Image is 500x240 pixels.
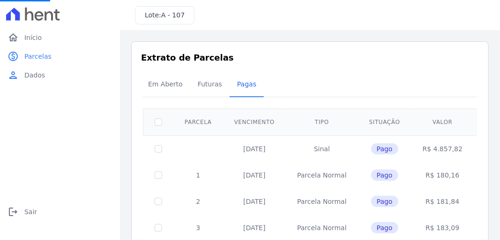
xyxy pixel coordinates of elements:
[4,202,116,221] a: logoutSair
[358,108,411,135] th: Situação
[141,51,479,64] h3: Extrato de Parcelas
[371,196,398,207] span: Pago
[173,108,223,135] th: Parcela
[155,198,162,205] input: Só é possível selecionar pagamentos em aberto
[4,28,116,47] a: homeInício
[173,188,223,215] td: 2
[155,224,162,232] input: Só é possível selecionar pagamentos em aberto
[155,145,162,153] input: Só é possível selecionar pagamentos em aberto
[24,33,42,42] span: Início
[411,188,474,215] td: R$ 181,84
[411,108,474,135] th: Valor
[141,73,190,97] a: Em Aberto
[145,10,185,20] h3: Lote:
[411,162,474,188] td: R$ 180,16
[192,75,228,93] span: Futuras
[411,135,474,162] td: R$ 4.857,82
[223,135,286,162] td: [DATE]
[371,222,398,233] span: Pago
[286,135,358,162] td: Sinal
[231,75,262,93] span: Pagas
[190,73,230,97] a: Futuras
[7,32,19,43] i: home
[24,52,52,61] span: Parcelas
[173,162,223,188] td: 1
[223,162,286,188] td: [DATE]
[24,70,45,80] span: Dados
[24,207,37,217] span: Sair
[7,70,19,81] i: person
[371,143,398,155] span: Pago
[4,47,116,66] a: paidParcelas
[286,162,358,188] td: Parcela Normal
[230,73,264,97] a: Pagas
[7,51,19,62] i: paid
[286,188,358,215] td: Parcela Normal
[286,108,358,135] th: Tipo
[155,171,162,179] input: Só é possível selecionar pagamentos em aberto
[7,206,19,217] i: logout
[161,11,185,19] span: A - 107
[142,75,188,93] span: Em Aberto
[223,108,286,135] th: Vencimento
[371,170,398,181] span: Pago
[223,188,286,215] td: [DATE]
[4,66,116,85] a: personDados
